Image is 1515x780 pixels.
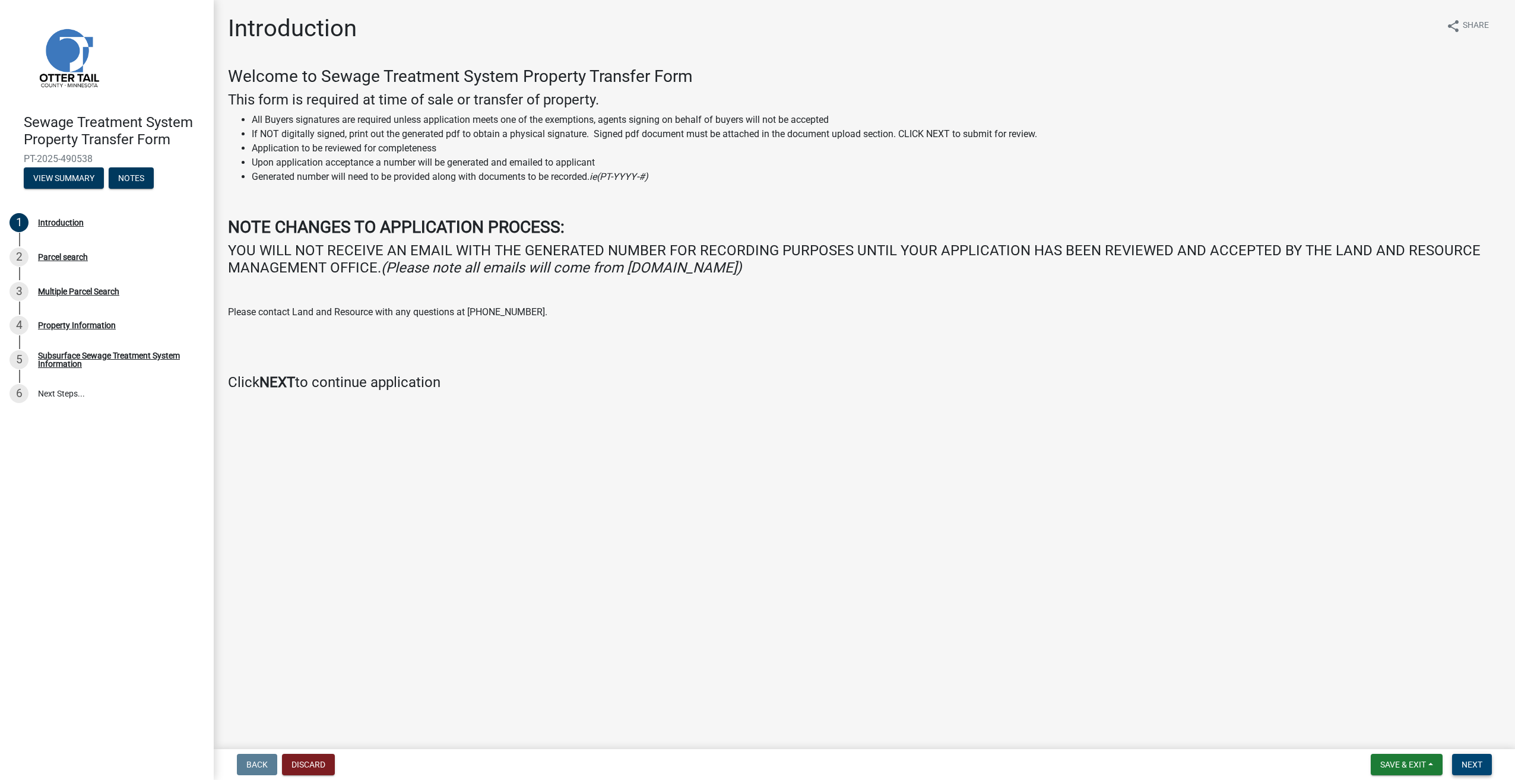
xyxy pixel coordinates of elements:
i: (Please note all emails will come from [DOMAIN_NAME]) [381,259,741,276]
h3: Welcome to Sewage Treatment System Property Transfer Form [228,66,1501,87]
li: Upon application acceptance a number will be generated and emailed to applicant [252,156,1501,170]
button: Back [237,754,277,775]
button: Next [1452,754,1492,775]
div: 5 [9,350,28,369]
li: Generated number will need to be provided along with documents to be recorded. [252,170,1501,184]
div: 3 [9,282,28,301]
div: Introduction [38,218,84,227]
h4: Click to continue application [228,374,1501,391]
strong: NOTE CHANGES TO APPLICATION PROCESS: [228,217,565,237]
wm-modal-confirm: Notes [109,174,154,183]
div: 4 [9,316,28,335]
div: Property Information [38,321,116,329]
h4: This form is required at time of sale or transfer of property. [228,91,1501,109]
button: Notes [109,167,154,189]
p: Please contact Land and Resource with any questions at [PHONE_NUMBER]. [228,305,1501,319]
h4: YOU WILL NOT RECEIVE AN EMAIL WITH THE GENERATED NUMBER FOR RECORDING PURPOSES UNTIL YOUR APPLICA... [228,242,1501,277]
h4: Sewage Treatment System Property Transfer Form [24,114,204,148]
button: View Summary [24,167,104,189]
span: Next [1462,760,1482,769]
button: shareShare [1437,14,1498,37]
li: Application to be reviewed for completeness [252,141,1501,156]
button: Discard [282,754,335,775]
i: ie(PT-YYYY-#) [589,171,648,182]
div: Parcel search [38,253,88,261]
i: share [1446,19,1460,33]
span: Back [246,760,268,769]
div: Multiple Parcel Search [38,287,119,296]
button: Save & Exit [1371,754,1443,775]
div: 1 [9,213,28,232]
li: All Buyers signatures are required unless application meets one of the exemptions, agents signing... [252,113,1501,127]
span: PT-2025-490538 [24,153,190,164]
img: Otter Tail County, Minnesota [24,12,113,102]
div: 2 [9,248,28,267]
strong: NEXT [259,374,295,391]
h1: Introduction [228,14,357,43]
wm-modal-confirm: Summary [24,174,104,183]
span: Save & Exit [1380,760,1426,769]
li: If NOT digitally signed, print out the generated pdf to obtain a physical signature. Signed pdf d... [252,127,1501,141]
div: Subsurface Sewage Treatment System Information [38,351,195,368]
span: Share [1463,19,1489,33]
div: 6 [9,384,28,403]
